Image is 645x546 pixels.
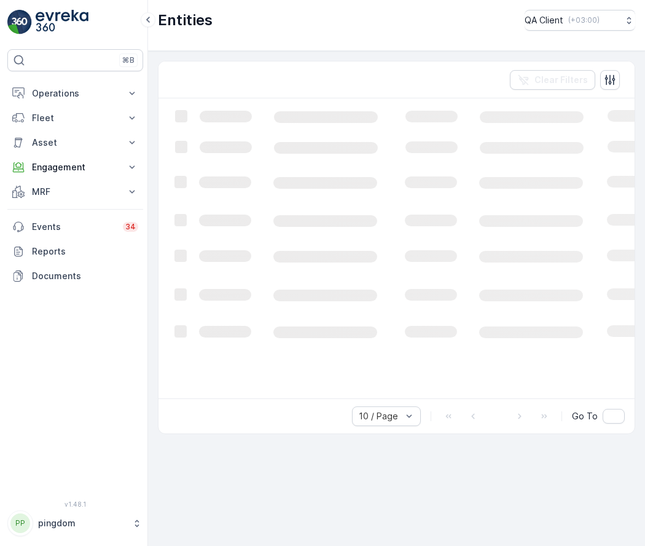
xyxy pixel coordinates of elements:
span: v 1.48.1 [7,501,143,508]
button: Engagement [7,155,143,180]
p: Reports [32,245,138,258]
p: Clear Filters [534,74,588,86]
button: Asset [7,130,143,155]
p: Documents [32,270,138,282]
button: Fleet [7,106,143,130]
button: MRF [7,180,143,204]
p: Fleet [32,112,119,124]
img: logo [7,10,32,34]
a: Reports [7,239,143,264]
p: MRF [32,186,119,198]
p: pingdom [38,517,126,529]
p: QA Client [525,14,563,26]
button: Operations [7,81,143,106]
p: 34 [125,222,136,232]
p: ⌘B [122,55,135,65]
p: ( +03:00 ) [568,15,600,25]
p: Engagement [32,161,119,173]
button: QA Client(+03:00) [525,10,635,31]
span: Go To [572,410,598,422]
p: Asset [32,136,119,149]
img: logo_light-DOdMpM7g.png [36,10,88,34]
p: Entities [158,10,213,30]
p: Events [32,221,115,233]
a: Documents [7,264,143,288]
div: PP [10,513,30,533]
p: Operations [32,87,119,100]
button: PPpingdom [7,510,143,536]
a: Events34 [7,215,143,239]
button: Clear Filters [510,70,595,90]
